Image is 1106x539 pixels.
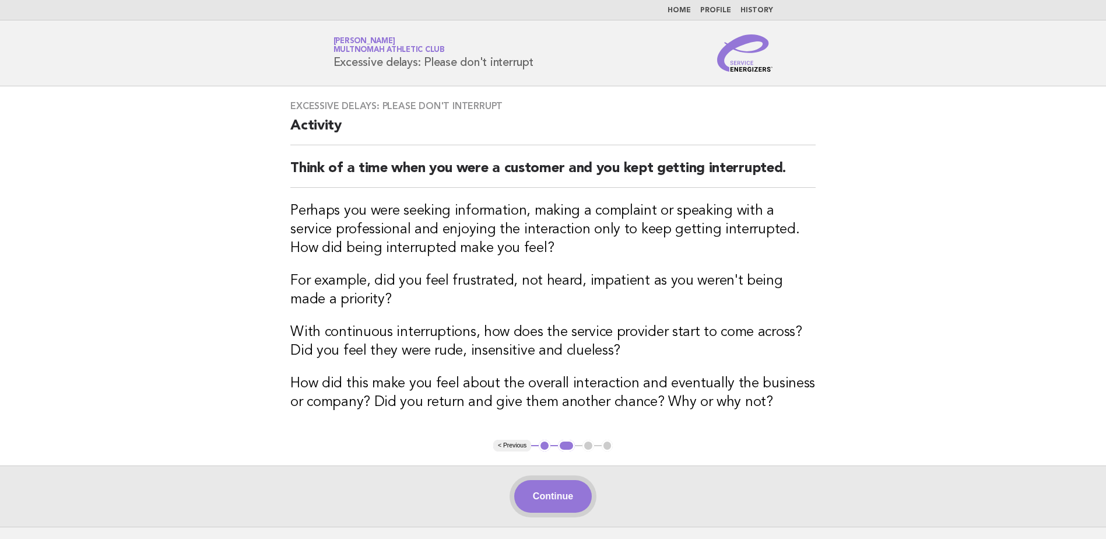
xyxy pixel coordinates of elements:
h3: For example, did you feel frustrated, not heard, impatient as you weren't being made a priority? [290,272,816,309]
button: 2 [558,440,575,452]
img: Service Energizers [717,34,773,72]
h3: Perhaps you were seeking information, making a complaint or speaking with a service professional ... [290,202,816,258]
button: Continue [514,480,592,513]
button: 1 [539,440,550,452]
button: < Previous [493,440,531,452]
a: Profile [700,7,731,14]
a: History [740,7,773,14]
a: [PERSON_NAME]Multnomah Athletic Club [333,37,445,54]
h3: Excessive delays: Please don't interrupt [290,100,816,112]
h2: Think of a time when you were a customer and you kept getting interrupted. [290,159,816,188]
h1: Excessive delays: Please don't interrupt [333,38,533,68]
a: Home [668,7,691,14]
h3: How did this make you feel about the overall interaction and eventually the business or company? ... [290,374,816,412]
span: Multnomah Athletic Club [333,47,445,54]
h2: Activity [290,117,816,145]
h3: With continuous interruptions, how does the service provider start to come across? Did you feel t... [290,323,816,360]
